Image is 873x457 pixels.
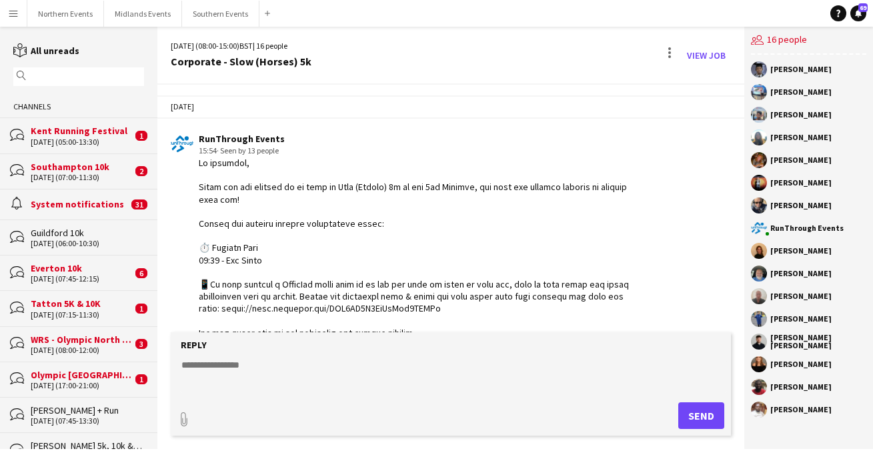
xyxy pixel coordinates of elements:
span: · Seen by 13 people [217,145,279,155]
div: Tatton 5K & 10K [31,298,132,310]
span: 1 [135,304,147,314]
div: [DATE] [157,95,744,118]
div: 15:54 [199,145,640,157]
button: Send [678,402,724,429]
div: [PERSON_NAME] [770,292,832,300]
label: Reply [181,339,207,351]
div: [DATE] (07:45-13:30) [31,416,144,426]
span: BST [239,41,253,51]
div: [PERSON_NAME] 5k, 10k & HM [31,440,144,452]
a: 69 [850,5,866,21]
div: RunThrough Events [770,224,844,232]
span: 6 [135,268,147,278]
span: 1 [135,374,147,384]
a: All unreads [13,45,79,57]
div: [PERSON_NAME] [770,270,832,278]
div: [PERSON_NAME] [770,65,832,73]
div: [PERSON_NAME] [770,247,832,255]
div: [PERSON_NAME] [770,201,832,209]
div: [PERSON_NAME] [770,383,832,391]
div: [PERSON_NAME] [770,88,832,96]
div: [PERSON_NAME] + Run [31,404,144,416]
button: Northern Events [27,1,104,27]
div: Guildford 10k [31,227,144,239]
div: [DATE] (08:00-15:00) | 16 people [171,40,311,52]
button: Southern Events [182,1,259,27]
div: [DATE] (07:45-12:15) [31,274,132,284]
div: WRS - Olympic North (Women Only) [31,334,132,346]
div: [DATE] (05:00-13:30) [31,137,132,147]
div: [PERSON_NAME] [770,360,832,368]
div: [PERSON_NAME] [PERSON_NAME] [770,334,866,350]
div: 16 people [751,27,866,55]
div: Everton 10k [31,262,132,274]
div: [DATE] (06:00-10:30) [31,239,144,248]
div: [DATE] (17:00-21:00) [31,381,132,390]
div: [PERSON_NAME] [770,111,832,119]
div: [PERSON_NAME] [770,156,832,164]
div: Corporate - Slow (Horses) 5k [171,55,311,67]
div: [PERSON_NAME] [770,133,832,141]
span: 69 [858,3,868,12]
div: System notifications [31,198,128,210]
span: 2 [135,166,147,176]
div: Olympic [GEOGRAPHIC_DATA] [31,369,132,381]
div: [PERSON_NAME] [770,406,832,414]
div: Southampton 10k [31,161,132,173]
span: 1 [135,131,147,141]
div: [DATE] (07:00-11:30) [31,173,132,182]
div: [PERSON_NAME] [770,315,832,323]
div: RunThrough Events [199,133,640,145]
div: Kent Running Festival [31,125,132,137]
span: 3 [135,339,147,349]
div: [DATE] (08:00-12:00) [31,346,132,355]
div: [DATE] (07:15-11:30) [31,310,132,320]
button: Midlands Events [104,1,182,27]
a: View Job [682,45,731,66]
span: 31 [131,199,147,209]
div: [PERSON_NAME] [770,179,832,187]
